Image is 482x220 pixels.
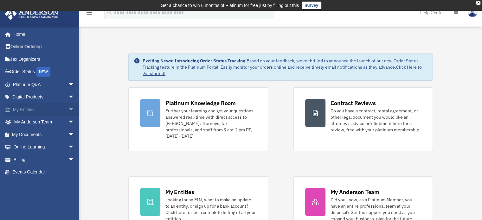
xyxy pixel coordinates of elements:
a: Tax Organizers [4,53,84,66]
a: My Entitiesarrow_drop_down [4,103,84,116]
div: My Entities [165,188,194,196]
span: arrow_drop_down [68,103,81,116]
a: My Documentsarrow_drop_down [4,128,84,141]
div: Contract Reviews [331,99,376,107]
a: Platinum Knowledge Room Further your learning and get your questions answered real-time with dire... [128,87,268,151]
span: arrow_drop_down [68,128,81,141]
a: Events Calendar [4,166,84,179]
a: Contract Reviews Do you have a contract, rental agreement, or other legal document you would like... [293,87,433,151]
span: arrow_drop_down [68,153,81,166]
div: close [476,1,480,5]
a: menu [86,11,93,16]
i: menu [86,9,93,16]
a: Online Ordering [4,41,84,53]
span: arrow_drop_down [68,141,81,154]
div: Platinum Knowledge Room [165,99,236,107]
span: arrow_drop_down [68,78,81,91]
a: Digital Productsarrow_drop_down [4,91,84,104]
a: Order StatusNEW [4,66,84,79]
span: arrow_drop_down [68,91,81,104]
div: My Anderson Team [331,188,379,196]
div: Do you have a contract, rental agreement, or other legal document you would like an attorney's ad... [331,108,421,133]
div: Further your learning and get your questions answered real-time with direct access to [PERSON_NAM... [165,108,256,139]
img: User Pic [468,8,477,17]
strong: Exciting News: Introducing Order Status Tracking! [143,58,247,64]
img: Anderson Advisors Platinum Portal [3,8,60,20]
a: Home [4,28,81,41]
a: survey [302,2,321,9]
a: Platinum Q&Aarrow_drop_down [4,78,84,91]
a: Click Here to get started! [143,64,422,76]
i: search [106,9,113,16]
div: NEW [36,67,50,77]
a: Online Learningarrow_drop_down [4,141,84,154]
div: Get a chance to win 6 months of Platinum for free just by filling out this [161,2,299,9]
div: Based on your feedback, we're thrilled to announce the launch of our new Order Status Tracking fe... [143,58,427,77]
a: My Anderson Teamarrow_drop_down [4,116,84,129]
span: arrow_drop_down [68,116,81,129]
a: Billingarrow_drop_down [4,153,84,166]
